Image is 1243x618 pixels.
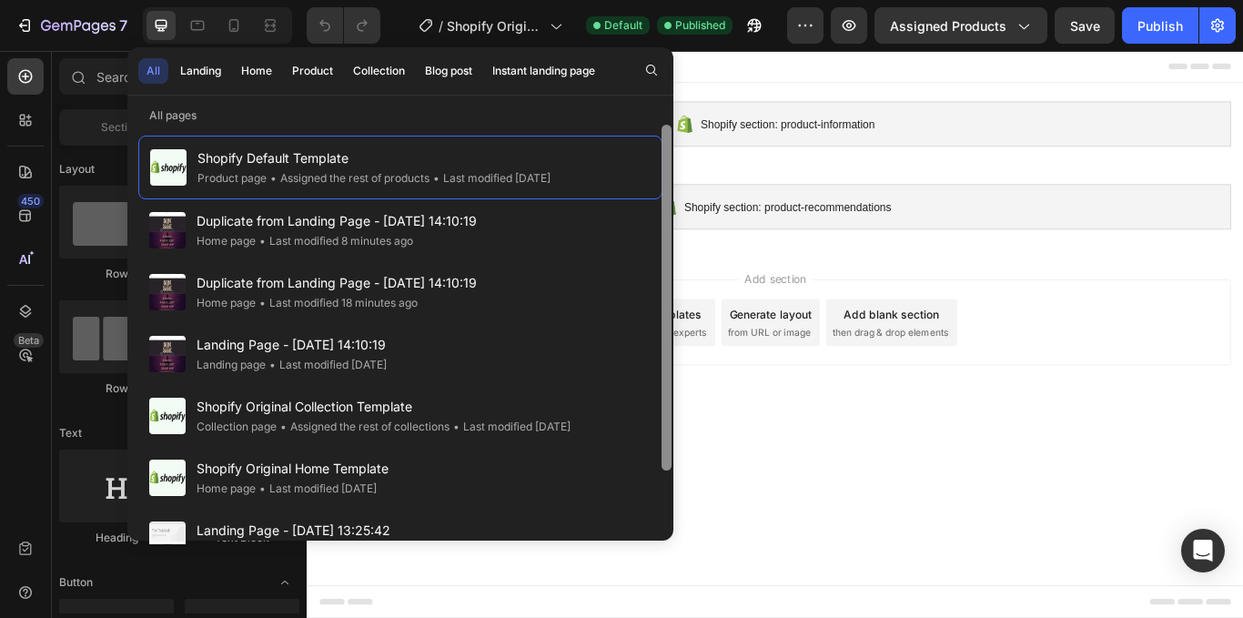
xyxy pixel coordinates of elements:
span: Text [59,425,82,441]
button: All [138,58,168,84]
div: Row [59,266,174,282]
div: Assigned the rest of products [267,169,429,187]
span: Default [604,17,642,34]
span: • [453,420,460,433]
span: Shopify Original Home Template [197,458,389,480]
span: • [280,420,287,433]
div: Last modified 18 minutes ago [256,294,418,312]
div: Add blank section [626,298,737,317]
span: Landing Page - [DATE] 14:10:19 [197,334,387,356]
div: Home page [197,232,256,250]
button: Save [1055,7,1115,44]
span: Duplicate from Landing Page - [DATE] 14:10:19 [197,210,477,232]
button: Blog post [417,58,480,84]
div: Home page [197,480,256,498]
span: Shopify Original Collection Template [197,396,571,418]
span: • [269,358,276,371]
span: Add section [503,257,590,276]
div: Product page [197,169,267,187]
span: Duplicate from Landing Page - [DATE] 14:10:19 [197,272,477,294]
div: Last modified [DATE] [256,480,377,498]
span: from URL or image [490,320,588,337]
span: • [259,296,266,309]
div: Assigned the rest of collections [277,418,450,436]
span: Landing Page - [DATE] 13:25:42 [197,520,390,542]
div: Undo/Redo [307,7,380,44]
span: Toggle open [270,568,299,597]
span: Assigned Products [890,16,1006,35]
div: Collection page [197,418,277,436]
p: 7 [119,15,127,36]
div: Choose templates [350,298,460,317]
span: then drag & drop elements [612,320,748,337]
span: Shopify Default Template [197,147,551,169]
span: Save [1070,18,1100,34]
div: Last modified 8 minutes ago [256,232,413,250]
span: / [439,16,443,35]
button: Publish [1122,7,1198,44]
div: Landing page [197,542,266,560]
span: Section [101,119,140,136]
span: • [259,234,266,248]
button: Instant landing page [484,58,603,84]
span: Button [59,574,93,591]
span: inspired by CRO experts [341,320,466,337]
div: Instant landing page [492,63,595,79]
div: All [147,63,160,79]
button: Collection [345,58,413,84]
div: Beta [14,333,44,348]
span: Layout [59,161,95,177]
div: Last modified [DATE] [266,356,387,374]
div: Landing [180,63,221,79]
span: Shopify section: product-information [459,75,662,96]
div: Landing page [197,356,266,374]
div: Last modified [DATE] [266,542,387,560]
div: Row [59,380,174,397]
span: Shopify section: product-recommendations [440,171,681,193]
span: • [433,171,440,185]
span: Shopify Original Product Template [447,16,542,35]
div: Product [292,63,333,79]
button: Assigned Products [874,7,1047,44]
div: Last modified [DATE] [450,418,571,436]
span: • [269,543,276,557]
span: • [259,481,266,495]
button: Landing [172,58,229,84]
button: Product [284,58,341,84]
div: Collection [353,63,405,79]
div: Last modified [DATE] [429,169,551,187]
button: 7 [7,7,136,44]
div: Heading [59,530,174,546]
div: Home page [197,294,256,312]
div: Generate layout [493,298,589,317]
span: Published [675,17,725,34]
div: Open Intercom Messenger [1181,529,1225,572]
div: Home [241,63,272,79]
iframe: Design area [307,51,1243,618]
div: Publish [1137,16,1183,35]
div: Blog post [425,63,472,79]
div: 450 [17,194,44,208]
span: • [270,171,277,185]
p: All pages [127,106,673,125]
button: Home [233,58,280,84]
